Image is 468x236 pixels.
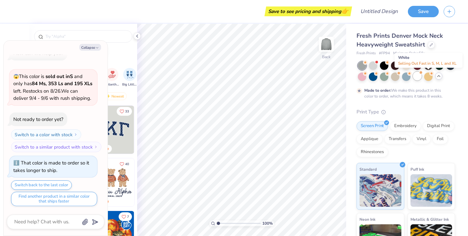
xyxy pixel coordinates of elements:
[104,68,119,87] button: filter button
[398,61,457,66] span: Selling Out Fast in S, M, L and XL
[13,73,92,102] span: This color is and only has left . Restocks on 8/26. We can deliver 9/4 - 9/6 with rush shipping.
[13,160,89,174] div: That color is made to order so it takes longer to ship.
[395,53,462,68] div: White
[408,6,439,17] button: Save
[126,71,133,78] img: Big Little Reveal Image
[13,116,63,123] div: Not ready to order yet?
[104,68,119,87] div: filter for Philanthropy
[357,134,383,144] div: Applique
[364,88,391,93] strong: Made to order:
[119,212,132,221] button: Like
[357,32,443,48] span: Fresh Prints Denver Mock Neck Heavyweight Sweatshirt
[125,110,129,113] span: 33
[357,147,388,157] div: Rhinestones
[410,166,424,173] span: Puff Ink
[122,68,137,87] div: filter for Big Little Reveal
[45,73,73,80] strong: sold out in S
[122,68,137,87] button: filter button
[32,80,92,87] strong: 84 Ms, 353 Ls and 195 XLs
[102,92,127,100] div: Newest
[322,54,331,60] div: Back
[357,108,455,116] div: Print Type
[74,133,78,137] img: Switch to a color with stock
[79,44,101,51] button: Collapse
[13,73,19,80] span: 😱
[357,51,376,56] span: Fresh Prints
[364,87,444,99] div: We make this product in this color to order, which means it takes 8 weeks.
[390,121,421,131] div: Embroidery
[11,142,101,152] button: Switch to a similar product with stock
[117,107,132,116] button: Like
[341,7,348,15] span: 👉
[412,134,431,144] div: Vinyl
[355,5,403,18] input: Untitled Design
[122,82,137,87] span: Big Little Reveal
[134,158,182,206] img: d12c9beb-9502-45c7-ae94-40b97fdd6040
[410,216,449,223] span: Metallic & Glitter Ink
[379,51,390,56] span: # FP94
[262,220,273,226] span: 100 %
[86,106,134,154] img: 3b9aba4f-e317-4aa7-a679-c95a879539bd
[423,121,454,131] div: Digital Print
[117,160,132,168] button: Like
[320,38,333,51] img: Back
[11,192,97,206] button: Find another product in a similar color that ships faster
[357,121,388,131] div: Screen Print
[94,145,98,149] img: Switch to a similar product with stock
[11,129,81,140] button: Switch to a color with stock
[266,7,350,16] div: Save to see pricing and shipping
[86,158,134,206] img: a3be6b59-b000-4a72-aad0-0c575b892a6b
[359,166,377,173] span: Standard
[410,174,452,207] img: Puff Ink
[359,216,375,223] span: Neon Ink
[125,163,129,166] span: 40
[45,33,128,40] input: Try "Alpha"
[433,134,448,144] div: Foil
[104,82,119,87] span: Philanthropy
[134,106,182,154] img: edfb13fc-0e43-44eb-bea2-bf7fc0dd67f9
[359,174,401,207] img: Standard
[11,180,72,190] button: Switch back to the last color
[384,134,410,144] div: Transfers
[127,215,129,218] span: 7
[108,71,116,78] img: Philanthropy Image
